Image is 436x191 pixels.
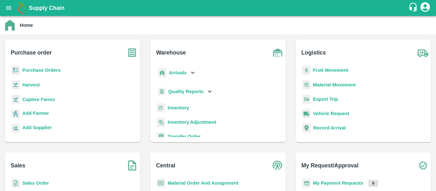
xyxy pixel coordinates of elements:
img: harvest [11,80,20,90]
a: My Payment Requests [313,180,364,186]
img: check [415,158,431,173]
button: open drawer [1,1,16,15]
img: recordArrival [302,123,311,132]
b: Arrivals [169,70,186,75]
img: purchase [124,45,140,61]
img: whTransfer [157,132,165,141]
a: Harvest [22,82,40,87]
img: sales [11,179,20,188]
b: Quality Reports [168,89,204,94]
b: My Request/Approval [301,161,358,170]
b: Home [20,23,33,28]
b: Supply Chain [29,5,64,11]
a: Fruit Movement [313,68,349,73]
p: 0 [368,180,378,187]
img: centralMaterial [157,179,165,188]
b: Add Farmer [22,111,49,116]
img: material [302,80,311,90]
a: Transfer Order [168,134,200,139]
img: farmer [11,109,20,119]
a: Material Order And Assignment [168,180,238,186]
b: Warehouse [156,48,186,57]
img: home [5,20,15,31]
img: qualityReport [158,88,166,96]
a: Add Supplier [22,124,52,133]
div: Quality Reports [157,85,213,98]
a: Record Arrival [313,125,346,130]
img: logo [16,2,29,14]
a: Purchase Orders [22,68,61,73]
img: harvest [11,95,20,104]
b: Central [156,161,175,170]
a: Material Movement [313,82,356,87]
img: whInventory [157,103,165,113]
b: Sales [11,161,26,170]
b: Logistics [301,48,326,57]
img: vehicle [302,109,311,118]
img: inventory [157,118,165,127]
a: Add Farmer [22,110,49,118]
img: whArrival [158,68,166,77]
img: truck [415,45,431,61]
div: Arrivals [157,66,196,80]
img: payment [302,179,311,188]
img: reciept [11,66,20,75]
div: account of current user [419,1,431,15]
img: delivery [302,95,311,104]
a: Captive Farms [22,97,55,102]
a: Vehicle Request [313,111,350,116]
img: warehouse [270,45,286,61]
a: Inventory Adjustment [168,120,216,125]
a: Supply Chain [29,4,408,12]
img: fruit [302,66,311,75]
b: Add Supplier [22,125,52,130]
a: Export Trip [313,97,338,102]
div: customer-support [408,2,419,14]
img: soSales [124,158,140,173]
img: central [270,158,286,173]
a: Inventory [168,105,189,110]
b: Purchase order [11,48,52,57]
a: Sales Order [22,180,49,186]
img: supplier [11,124,20,133]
